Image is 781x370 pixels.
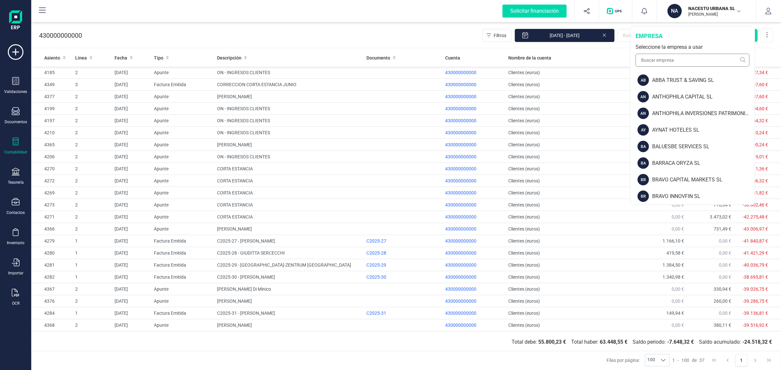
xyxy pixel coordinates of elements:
[743,226,768,231] span: -43.006,97 €
[672,286,684,292] span: 0,00 €
[663,238,684,244] span: 1.166,10 €
[214,139,364,151] td: [PERSON_NAME]
[506,271,639,283] td: Clientes (euros)
[506,79,639,91] td: Clientes (euros)
[31,175,73,187] td: 4272
[214,151,364,163] td: ON - INGRESOS CLIENTES
[112,295,151,307] td: [DATE]
[607,354,670,366] div: Filas por página:
[151,91,214,103] td: Apunte
[743,106,768,111] span: -23.094,60 €
[151,259,214,271] td: Factura Emitida
[743,190,768,195] span: -38.031,82 €
[112,187,151,199] td: [DATE]
[652,93,755,101] div: ANTHOPHILA CAPITAL SL
[31,259,73,271] td: 4281
[4,89,27,94] div: Validaciones
[214,91,364,103] td: [PERSON_NAME]
[445,106,476,111] span: 430000000000
[151,163,214,175] td: Apunte
[73,67,112,79] td: 2
[73,115,112,127] td: 2
[502,5,567,18] div: Solicitar financiación
[112,127,151,139] td: [DATE]
[445,55,460,61] span: Cuenta
[214,163,364,175] td: CORTA ESTANCIA
[636,32,749,41] div: empresa
[506,139,639,151] td: Clientes (euros)
[506,127,639,139] td: Clientes (euros)
[73,139,112,151] td: 2
[506,319,639,331] td: Clientes (euros)
[637,174,649,185] div: BR
[31,115,73,127] td: 4197
[672,323,684,328] span: 0,00 €
[445,166,476,171] span: 430000000000
[692,357,697,363] span: de
[31,151,73,163] td: 4206
[743,142,768,147] span: -25.590,24 €
[214,319,364,331] td: [PERSON_NAME]
[721,354,734,366] button: Previous Page
[366,250,440,256] div: C2025-28
[603,1,628,21] button: Logo de OPS
[506,223,639,235] td: Clientes (euros)
[44,55,60,61] span: Asiento
[681,357,689,363] span: 100
[445,238,476,244] span: 430000000000
[115,55,127,61] span: Fecha
[151,67,214,79] td: Apunte
[506,115,639,127] td: Clientes (euros)
[151,331,214,343] td: Apunte
[31,187,73,199] td: 4269
[214,211,364,223] td: CORTA ESTANCIA
[743,214,768,219] span: -42.275,48 €
[569,338,630,346] span: Total haber:
[31,331,73,343] td: 4383
[151,103,214,115] td: Apunte
[31,271,73,283] td: 4282
[719,274,731,280] span: 0,00 €
[151,151,214,163] td: Apunte
[31,79,73,91] td: 4349
[637,108,649,119] div: AN
[214,259,364,271] td: C2025-29 - [GEOGRAPHIC_DATA]-ZENTRUM [GEOGRAPHIC_DATA]
[73,235,112,247] td: 1
[743,202,768,207] span: -38.802,46 €
[667,339,694,345] b: -7.648,32 €
[112,151,151,163] td: [DATE]
[112,283,151,295] td: [DATE]
[743,298,768,304] span: -39.286,75 €
[743,178,768,183] span: -34.356,32 €
[7,240,24,245] div: Inventario
[494,32,506,39] span: Filtros
[630,338,696,346] span: Saldo periodo:
[214,175,364,187] td: CORTA ESTANCIA
[151,139,214,151] td: Apunte
[214,199,364,211] td: CORTA ESTANCIA
[667,4,682,18] div: NA
[214,67,364,79] td: ON - INGRESOS CLIENTES
[617,29,711,42] input: Buscar
[31,91,73,103] td: 4377
[73,223,112,235] td: 2
[645,354,657,366] span: 100
[151,295,214,307] td: Apunte
[73,259,112,271] td: 1
[509,338,569,346] span: Total debe:
[652,159,755,167] div: BARRACA ORYZA SL
[445,214,476,219] span: 430000000000
[112,319,151,331] td: [DATE]
[743,154,768,159] span: -29.419,01 €
[696,338,774,346] span: Saldo acumulado:
[607,8,624,14] img: Logo de OPS
[506,211,639,223] td: Clientes (euros)
[445,274,476,280] span: 430000000000
[31,247,73,259] td: 4280
[73,319,112,331] td: 2
[73,127,112,139] td: 2
[12,301,20,306] div: OCR
[710,214,731,219] span: 3.473,02 €
[366,274,440,280] div: C2025-30
[154,55,163,61] span: Tipo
